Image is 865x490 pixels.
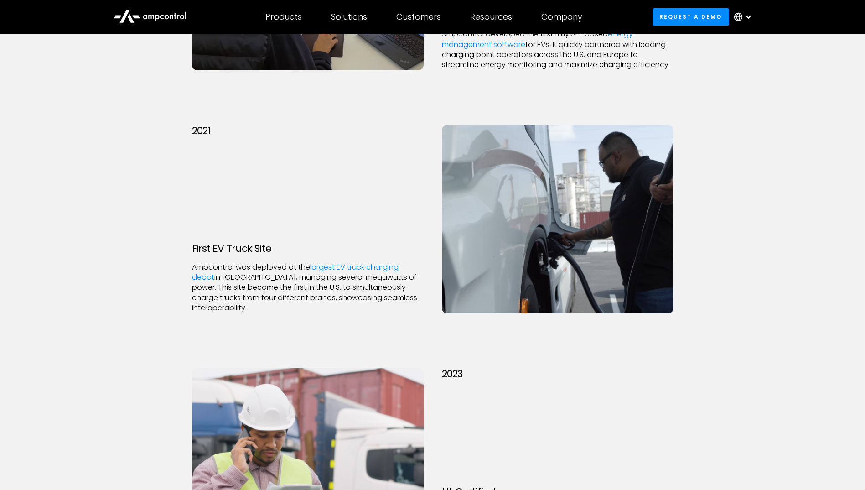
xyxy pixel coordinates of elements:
[442,125,673,313] img: A man plugging in an electric semi truck to charge
[192,125,210,137] div: 2021
[442,368,462,380] div: 2023
[331,12,367,22] div: Solutions
[192,243,424,255] h3: First EV Truck Site
[192,262,424,313] p: Ampcontrol was deployed at the in [GEOGRAPHIC_DATA], managing several megawatts of power. This si...
[442,19,673,70] p: Recognizing the need for scalable energy optimization, Ampcontrol developed the first fully API-b...
[541,12,582,22] div: Company
[396,12,441,22] div: Customers
[265,12,302,22] div: Products
[653,8,729,25] a: Request a demo
[470,12,512,22] div: Resources
[442,29,633,49] a: energy management software
[192,262,399,282] a: largest EV truck charging depot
